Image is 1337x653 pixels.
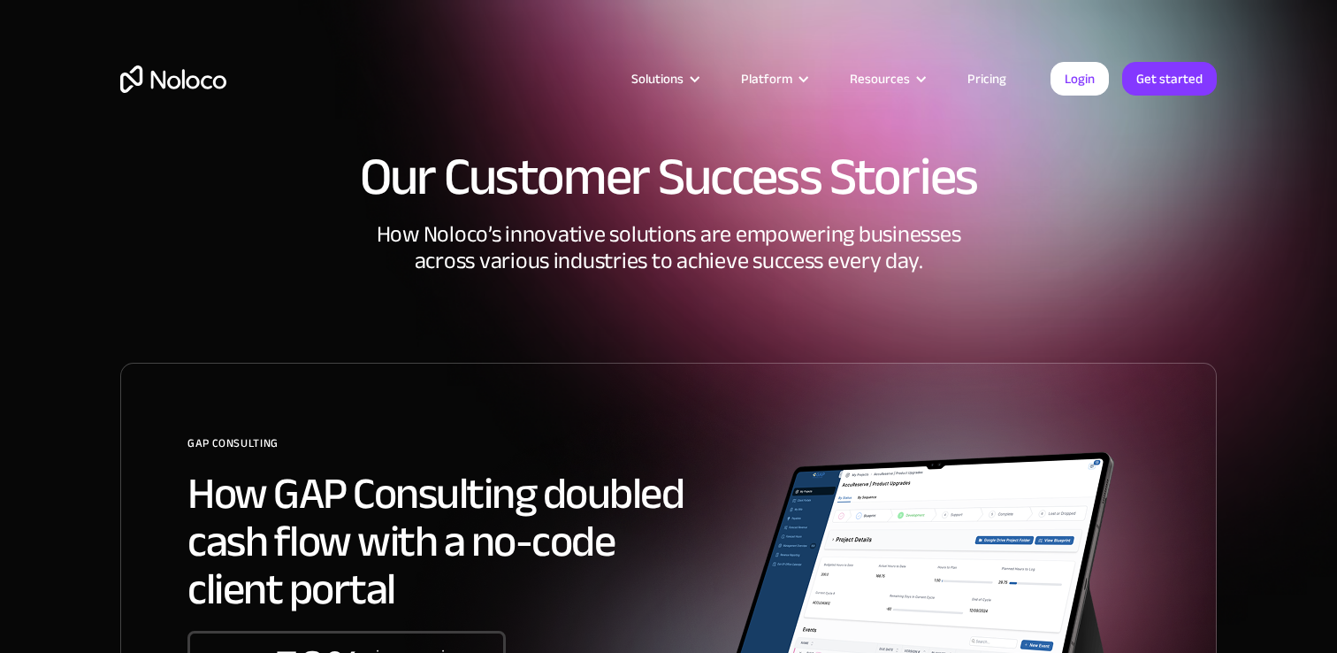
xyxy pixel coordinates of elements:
a: Pricing [945,67,1028,90]
div: Platform [741,67,792,90]
div: Resources [850,67,910,90]
div: Platform [719,67,828,90]
div: How Noloco’s innovative solutions are empowering businesses across various industries to achieve ... [120,221,1217,363]
h2: How GAP Consulting doubled cash flow with a no-code client portal [187,470,709,613]
div: Solutions [609,67,719,90]
a: home [120,65,226,93]
h1: Our Customer Success Stories [120,150,1217,204]
div: GAP Consulting [187,430,709,470]
div: Resources [828,67,945,90]
a: Get started [1122,62,1217,96]
a: Login [1050,62,1109,96]
div: Solutions [631,67,684,90]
